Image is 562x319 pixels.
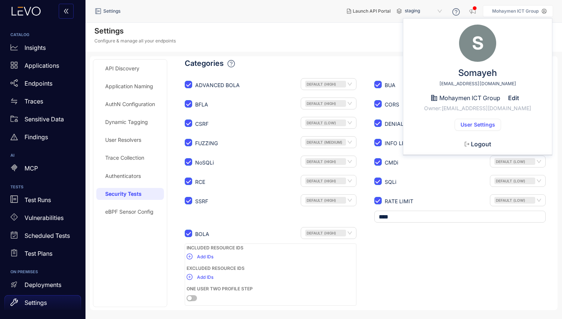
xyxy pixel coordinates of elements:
p: Test Runs [25,197,51,203]
a: MCP [4,161,81,179]
span: CSRF [192,121,211,127]
button: plus-circleAdd IDs [187,271,213,283]
p: Scheduled Tests [25,232,70,239]
a: Findings [4,130,81,147]
span: ADVANCED BOLA [192,82,243,88]
h6: CATALOG [10,33,75,37]
p: Insights [25,44,46,51]
a: Settings [4,295,81,313]
p: Vulnerabilities [25,214,64,221]
a: Insights [4,40,81,58]
span: DENIAL OF SERVICE [382,121,438,127]
span: Default (High) [305,100,346,107]
span: INFO LEAK [382,140,415,146]
p: Mohaymen ICT Group [492,9,539,14]
span: [EMAIL_ADDRESS][DOMAIN_NAME] [439,81,516,86]
span: staging [405,5,443,17]
button: Edit [502,92,525,104]
a: Traces [4,94,81,112]
span: Mohaymen ICT Group [439,95,500,101]
span: CORS [382,102,402,108]
span: Launch API Portal [353,9,391,14]
div: eBPF Sensor Config [105,209,154,215]
p: Applications [25,62,59,69]
span: Default (High) [305,158,346,165]
span: Somayeh [458,68,497,78]
span: plus-circle [187,274,193,281]
p: Test Plans [25,250,52,257]
label: Included Resource IDs [187,245,243,251]
span: Default (Low) [494,158,535,165]
button: Launch API Portal [341,5,397,17]
div: API Discovery [105,66,139,71]
h4: Settings [94,26,176,35]
span: Default (Low) [494,178,535,184]
div: S [459,25,496,62]
div: Dynamic Tagging [105,119,148,125]
span: Default (High) [305,230,346,236]
div: AuthN Configuration [105,101,155,107]
div: User Resolvers [105,137,141,143]
span: Logout [471,141,491,147]
span: double-left [63,8,69,15]
div: Categories [185,59,555,68]
span: BFLA [192,102,211,108]
span: BUA [382,82,398,88]
p: Sensitive Data [25,116,64,122]
span: RATE LIMIT [382,198,416,204]
button: One User Two Profile Step [187,295,197,301]
label: One User Two Profile Step [187,286,253,292]
a: Scheduled Tests [4,228,81,246]
span: Add IDs [197,275,213,280]
span: SQLi [382,179,399,185]
a: Test Plans [4,246,81,264]
span: NoSQLi [192,160,217,166]
span: Default (Low) [305,119,346,126]
span: warning [10,133,18,141]
button: double-left [59,4,74,19]
a: Endpoints [4,76,81,94]
span: Default (High) [305,81,346,87]
span: User Settings [461,122,495,128]
p: Settings [25,299,47,306]
p: MCP [25,165,38,172]
span: Default (Low) [494,197,535,204]
p: Deployments [25,281,61,288]
a: Vulnerabilities [4,210,81,228]
span: BOLA [192,231,212,237]
div: Trace Collection [105,155,144,161]
p: Endpoints [25,80,52,87]
button: plus-circleAdd IDs [187,251,213,263]
a: Applications [4,58,81,76]
div: Application Naming [105,83,153,89]
span: Default (High) [305,178,346,184]
a: Test Runs [4,192,81,210]
span: FUZZING [192,140,221,146]
label: Excluded Resource IDs [187,265,245,271]
span: Default (Medium) [305,139,346,146]
span: plus-circle [187,253,193,260]
span: Edit [508,95,519,101]
span: RCE [192,179,208,185]
h6: ON PREMISES [10,270,75,274]
span: Owner: [EMAIL_ADDRESS][DOMAIN_NAME] [424,105,531,111]
h6: AI [10,153,75,158]
span: swap [10,98,18,105]
span: SSRF [192,198,211,204]
p: Configure & manage all your endpoints [94,38,176,44]
span: Settings [103,9,120,14]
div: Authenticators [105,173,141,179]
span: Default (High) [305,197,346,204]
span: CMDi [382,160,401,166]
button: User Settings [455,119,501,131]
p: Traces [25,98,43,105]
p: Findings [25,134,48,140]
a: Deployments [4,277,81,295]
a: Sensitive Data [4,112,81,130]
h6: TESTS [10,185,75,189]
div: Security Tests [105,191,142,197]
span: Add IDs [197,254,213,259]
button: Logout [459,138,497,150]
